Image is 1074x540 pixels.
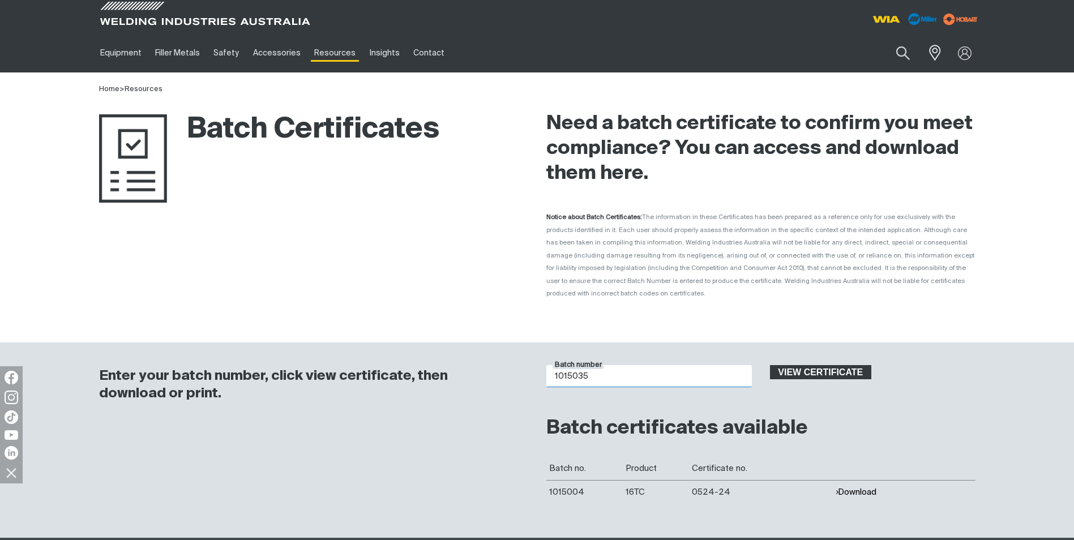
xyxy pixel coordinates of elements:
a: Accessories [246,33,307,72]
a: Safety [207,33,246,72]
button: Search products [884,40,922,66]
button: View certificate [770,365,872,380]
strong: Notice about Batch Certificates: [546,214,642,220]
a: Resources [125,85,162,93]
button: Download [835,487,876,497]
td: 1015004 [546,480,623,504]
th: Certificate no. [689,457,832,481]
input: Product name or item number... [869,40,922,66]
a: Filler Metals [148,33,207,72]
span: The information in these Certificates has been prepared as a reference only for use exclusively w... [546,214,974,297]
img: Facebook [5,371,18,384]
img: TikTok [5,410,18,424]
img: LinkedIn [5,446,18,460]
a: Resources [307,33,362,72]
img: Instagram [5,391,18,404]
span: > [119,85,125,93]
img: YouTube [5,430,18,440]
a: Equipment [93,33,148,72]
a: Home [99,85,119,93]
img: hide socials [2,463,21,482]
th: Product [623,457,689,481]
h3: Enter your batch number, click view certificate, then download or print. [99,367,517,402]
td: 16TC [623,480,689,504]
span: View certificate [771,365,871,380]
th: Batch no. [546,457,623,481]
h1: Batch Certificates [99,112,439,148]
a: Insights [362,33,406,72]
h2: Need a batch certificate to confirm you meet compliance? You can access and download them here. [546,112,975,186]
h2: Batch certificates available [546,416,975,441]
td: 0524-24 [689,480,832,504]
nav: Main [93,33,759,72]
img: miller [940,11,981,28]
a: Contact [407,33,451,72]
